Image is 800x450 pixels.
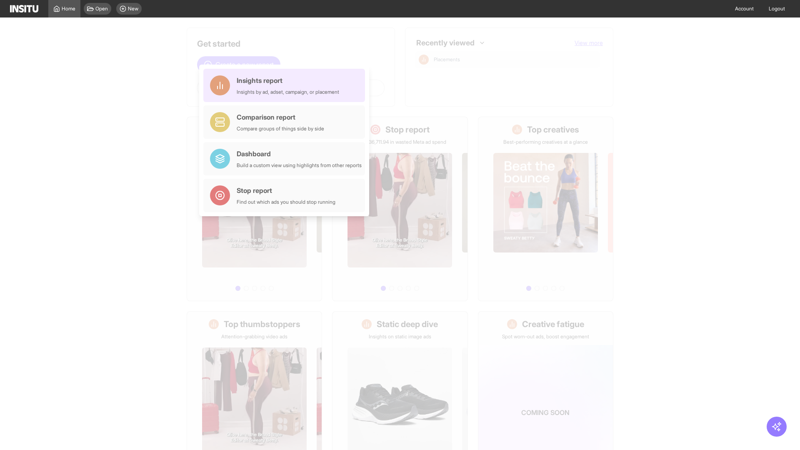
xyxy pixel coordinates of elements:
[62,5,75,12] span: Home
[237,89,339,95] div: Insights by ad, adset, campaign, or placement
[237,112,324,122] div: Comparison report
[237,162,362,169] div: Build a custom view using highlights from other reports
[237,199,335,205] div: Find out which ads you should stop running
[10,5,38,12] img: Logo
[128,5,138,12] span: New
[237,75,339,85] div: Insights report
[95,5,108,12] span: Open
[237,185,335,195] div: Stop report
[237,149,362,159] div: Dashboard
[237,125,324,132] div: Compare groups of things side by side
